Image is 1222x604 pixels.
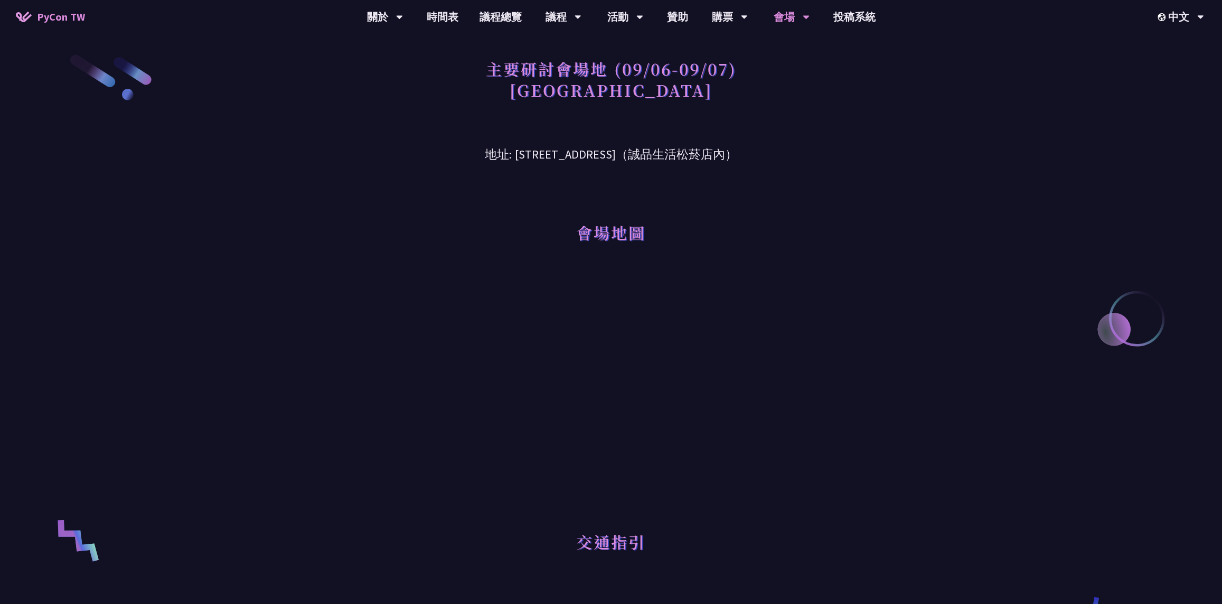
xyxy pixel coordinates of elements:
[486,53,737,106] h1: 主要研討會場地 (09/06-09/07) [GEOGRAPHIC_DATA]
[16,12,32,22] img: Home icon of PyCon TW 2025
[5,4,96,30] a: PyCon TW
[37,9,85,25] span: PyCon TW
[336,129,886,164] h3: 地址: [STREET_ADDRESS]（誠品生活松菸店內）
[1158,13,1168,21] img: Locale Icon
[576,526,646,557] h1: 交通指引
[576,217,646,248] h1: 會場地圖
